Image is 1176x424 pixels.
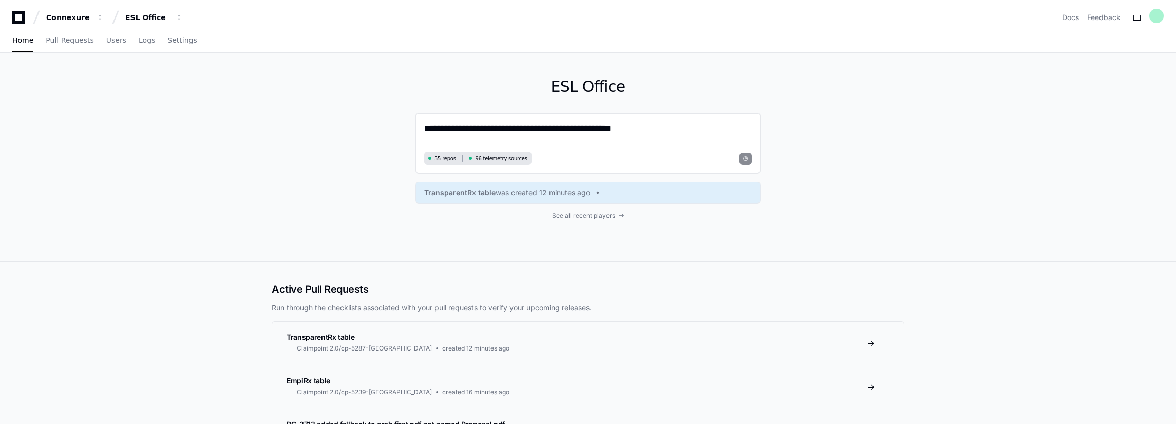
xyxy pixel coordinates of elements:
[424,188,496,198] span: TransparentRx table
[287,333,354,341] span: TransparentRx table
[106,29,126,52] a: Users
[12,29,33,52] a: Home
[1087,12,1121,23] button: Feedback
[475,155,527,162] span: 96 telemetry sources
[139,29,155,52] a: Logs
[167,29,197,52] a: Settings
[434,155,456,162] span: 55 repos
[297,344,432,353] span: Claimpoint 2.0/cp-5287-[GEOGRAPHIC_DATA]
[139,37,155,43] span: Logs
[272,365,904,409] a: EmpiRx tableClaimpoint 2.0/cp-5239-[GEOGRAPHIC_DATA]created 16 minutes ago
[442,344,509,353] span: created 12 minutes ago
[287,376,330,385] span: EmpiRx table
[496,188,590,198] span: was created 12 minutes ago
[424,188,752,198] a: TransparentRx tablewas created 12 minutes ago
[46,37,93,43] span: Pull Requests
[272,322,904,365] a: TransparentRx tableClaimpoint 2.0/cp-5287-[GEOGRAPHIC_DATA]created 12 minutes ago
[272,282,904,297] h2: Active Pull Requests
[415,78,761,96] h1: ESL Office
[46,29,93,52] a: Pull Requests
[121,8,187,27] button: ESL Office
[1062,12,1079,23] a: Docs
[125,12,169,23] div: ESL Office
[167,37,197,43] span: Settings
[46,12,90,23] div: Connexure
[415,212,761,220] a: See all recent players
[12,37,33,43] span: Home
[272,303,904,313] p: Run through the checklists associated with your pull requests to verify your upcoming releases.
[297,388,432,396] span: Claimpoint 2.0/cp-5239-[GEOGRAPHIC_DATA]
[552,212,615,220] span: See all recent players
[106,37,126,43] span: Users
[442,388,509,396] span: created 16 minutes ago
[42,8,108,27] button: Connexure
